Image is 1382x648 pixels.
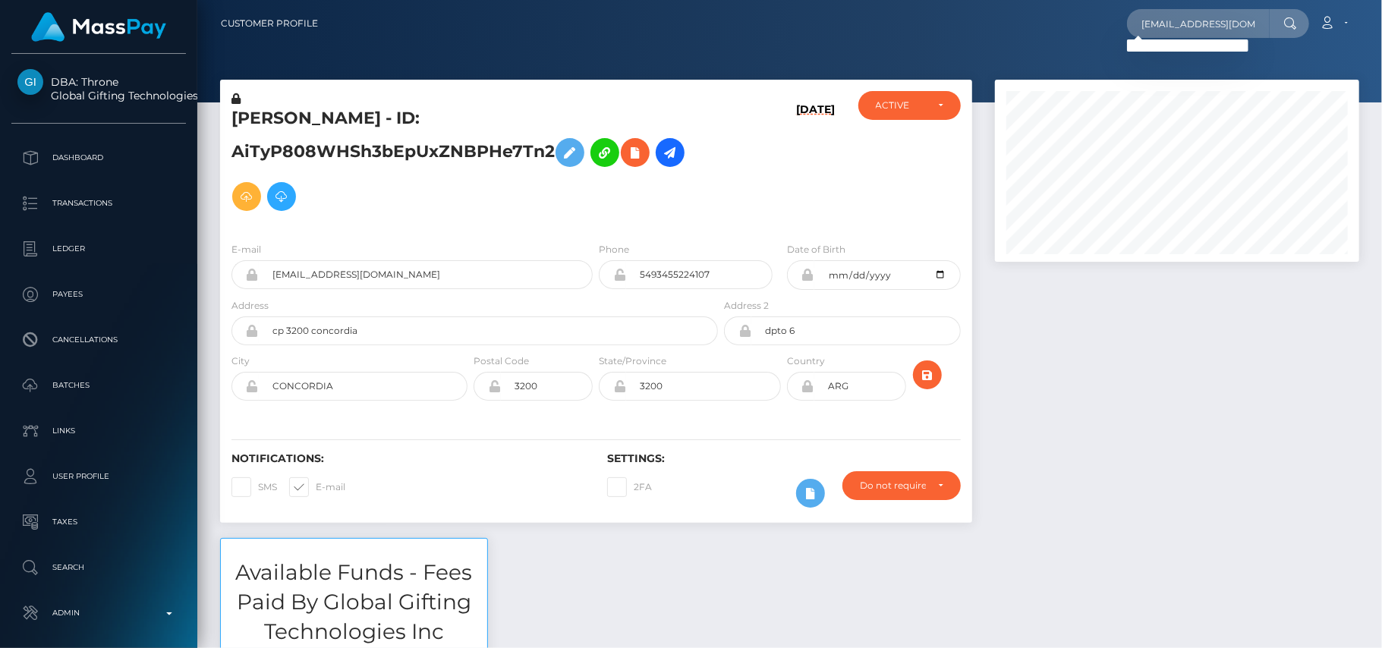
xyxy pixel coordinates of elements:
label: E-mail [231,243,261,256]
p: User Profile [17,465,180,488]
label: Country [787,354,825,368]
a: Links [11,412,186,450]
label: E-mail [289,477,345,497]
label: Date of Birth [787,243,845,256]
div: Do not require [860,480,926,492]
a: Payees [11,275,186,313]
a: Batches [11,366,186,404]
h6: [DATE] [797,103,836,224]
a: User Profile [11,458,186,495]
label: 2FA [607,477,652,497]
label: SMS [231,477,277,497]
label: Phone [599,243,629,256]
p: Search [17,556,180,579]
span: DBA: Throne Global Gifting Technologies Inc [11,75,186,102]
p: Transactions [17,192,180,215]
h5: [PERSON_NAME] - ID: AiTyP808WHSh3bEpUxZNBPHe7Tn2 [231,107,710,219]
a: Taxes [11,503,186,541]
p: Links [17,420,180,442]
img: MassPay Logo [31,12,166,42]
a: Cancellations [11,321,186,359]
h3: Available Funds - Fees Paid By Global Gifting Technologies Inc [221,558,487,647]
p: Payees [17,283,180,306]
label: Address [231,299,269,313]
a: Admin [11,594,186,632]
a: Customer Profile [221,8,318,39]
h6: Notifications: [231,452,584,465]
label: City [231,354,250,368]
p: Admin [17,602,180,624]
a: Transactions [11,184,186,222]
button: Do not require [842,471,961,500]
a: Ledger [11,230,186,268]
img: Global Gifting Technologies Inc [17,69,43,95]
p: Ledger [17,237,180,260]
label: Postal Code [474,354,529,368]
a: Initiate Payout [656,138,685,167]
a: Search [11,549,186,587]
input: Search... [1127,9,1270,38]
p: Taxes [17,511,180,533]
p: Cancellations [17,329,180,351]
p: Batches [17,374,180,397]
a: Dashboard [11,139,186,177]
div: ACTIVE [876,99,926,112]
button: ACTIVE [858,91,961,120]
label: State/Province [599,354,666,368]
p: Dashboard [17,146,180,169]
h6: Settings: [607,452,960,465]
label: Address 2 [724,299,769,313]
